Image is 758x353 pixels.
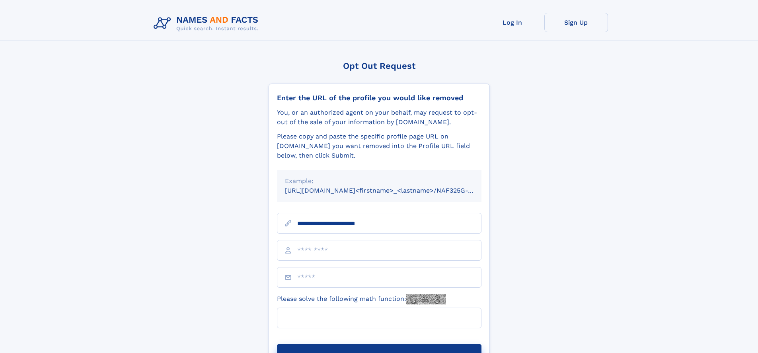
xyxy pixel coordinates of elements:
label: Please solve the following math function: [277,294,446,304]
a: Log In [481,13,544,32]
div: Enter the URL of the profile you would like removed [277,94,481,102]
div: Please copy and paste the specific profile page URL on [DOMAIN_NAME] you want removed into the Pr... [277,132,481,160]
img: Logo Names and Facts [150,13,265,34]
small: [URL][DOMAIN_NAME]<firstname>_<lastname>/NAF325G-xxxxxxxx [285,187,497,194]
div: You, or an authorized agent on your behalf, may request to opt-out of the sale of your informatio... [277,108,481,127]
div: Example: [285,176,474,186]
a: Sign Up [544,13,608,32]
div: Opt Out Request [269,61,490,71]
